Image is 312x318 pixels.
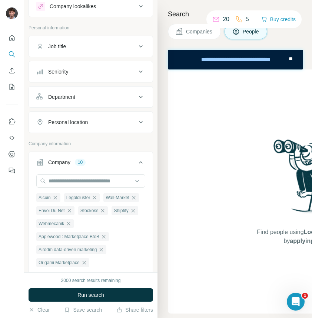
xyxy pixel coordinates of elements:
iframe: Banner [168,50,303,69]
span: Airddm data-driven marketing [39,246,97,253]
div: 2000 search results remaining [61,277,121,284]
span: Envoi Du Net [39,207,65,214]
button: Seniority [29,63,153,81]
div: Seniority [48,68,68,75]
span: Legalcluster [66,194,90,201]
button: Share filters [116,306,153,314]
iframe: Intercom live chat [287,293,305,311]
div: Company lookalikes [50,3,96,10]
div: Department [48,93,75,101]
button: Enrich CSV [6,64,18,77]
span: Alcuin [39,194,51,201]
button: Use Surfe API [6,131,18,145]
span: People [243,28,260,35]
button: Dashboard [6,147,18,161]
button: Search [6,48,18,61]
div: Personal location [48,119,88,126]
button: Quick start [6,31,18,45]
p: Personal information [29,25,153,31]
button: Company10 [29,153,153,174]
button: Buy credits [261,14,296,25]
div: Company [48,159,70,166]
p: Company information [29,140,153,147]
p: 5 [246,15,249,24]
button: Run search [29,288,153,302]
div: 10 [75,159,86,166]
span: Wall-Market [106,194,129,201]
span: Shiptify [114,207,128,214]
button: Use Surfe on LinkedIn [6,115,18,128]
span: 1 [302,293,308,299]
h4: Search [168,9,303,19]
button: My lists [6,80,18,94]
button: Save search [64,306,102,314]
div: Job title [48,43,66,50]
p: 20 [223,15,229,24]
span: Applewood : Marketplace BtoB [39,233,99,240]
span: Origami Marketplace [39,259,80,266]
span: Stockoss [80,207,99,214]
img: Avatar [6,7,18,19]
button: Personal location [29,113,153,131]
button: Feedback [6,164,18,177]
span: Companies [186,28,213,35]
span: Webmecanik [39,220,64,227]
button: Department [29,88,153,106]
button: Clear [29,306,50,314]
span: Run search [77,291,104,299]
button: Job title [29,38,153,55]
